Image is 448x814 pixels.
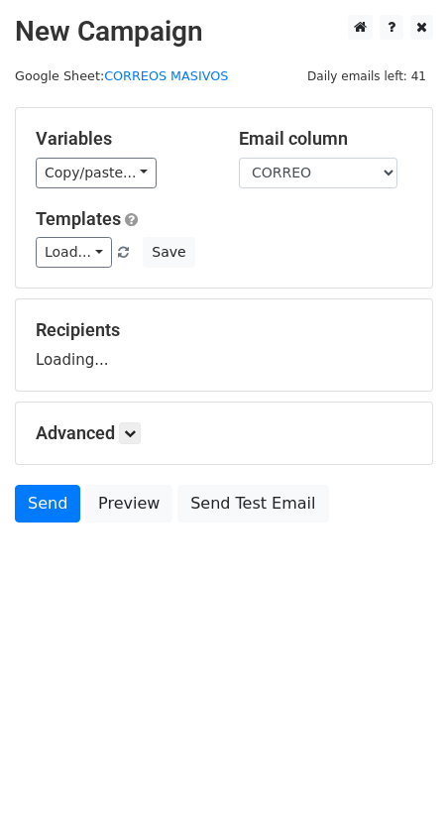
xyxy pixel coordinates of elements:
[239,128,412,150] h5: Email column
[36,319,412,341] h5: Recipients
[36,237,112,268] a: Load...
[15,485,80,523] a: Send
[177,485,328,523] a: Send Test Email
[15,68,228,83] small: Google Sheet:
[36,128,209,150] h5: Variables
[85,485,172,523] a: Preview
[36,319,412,371] div: Loading...
[143,237,194,268] button: Save
[15,15,433,49] h2: New Campaign
[36,208,121,229] a: Templates
[300,65,433,87] span: Daily emails left: 41
[104,68,228,83] a: CORREOS MASIVOS
[36,158,157,188] a: Copy/paste...
[300,68,433,83] a: Daily emails left: 41
[36,422,412,444] h5: Advanced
